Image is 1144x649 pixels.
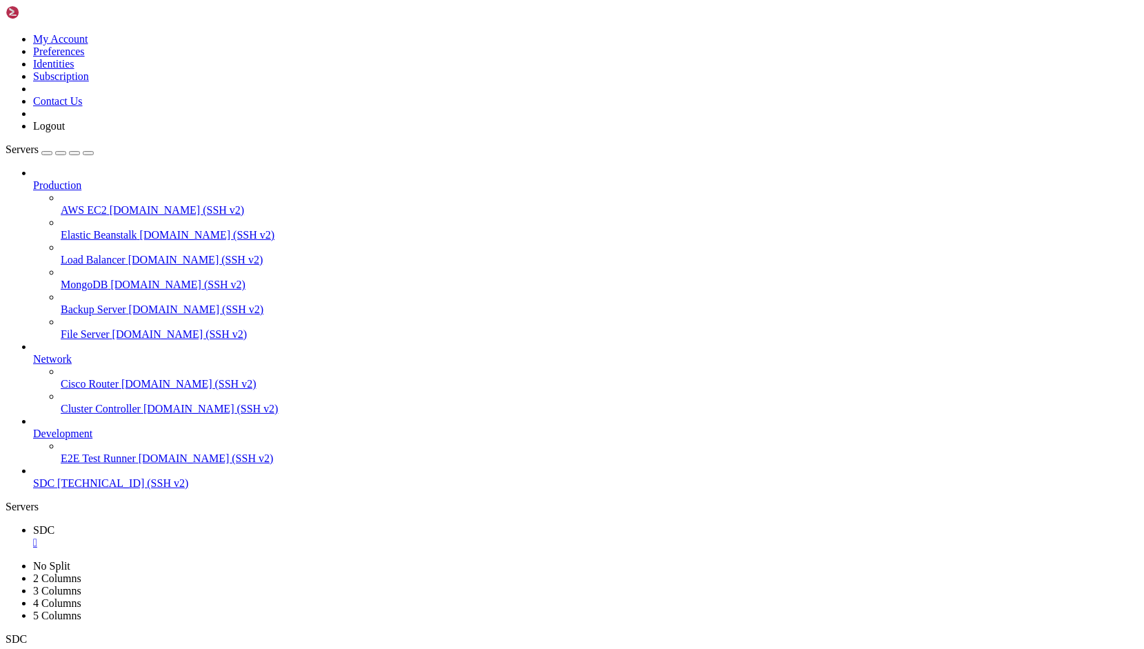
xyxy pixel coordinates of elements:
a: Servers [6,143,94,155]
a: Elastic Beanstalk [DOMAIN_NAME] (SSH v2) [61,229,1138,241]
div: Servers [6,501,1138,513]
a: Cisco Router [DOMAIN_NAME] (SSH v2) [61,378,1138,390]
a: E2E Test Runner [DOMAIN_NAME] (SSH v2) [61,452,1138,465]
span: Elastic Beanstalk [61,229,137,241]
x-row: [URL][DOMAIN_NAME] [6,193,965,205]
a: No Split [33,560,70,572]
x-row: Swap usage: 0% [6,134,965,146]
a: File Server [DOMAIN_NAME] (SSH v2) [61,328,1138,341]
x-row: just raised the bar for easy, resilient and secure K8s cluster deployment. [6,170,965,181]
x-row: System information as of [DATE] [6,76,965,88]
li: File Server [DOMAIN_NAME] (SSH v2) [61,316,1138,341]
div: (32, 37) [192,439,197,451]
a: 3 Columns [33,585,81,597]
a: My Account [33,33,88,45]
span: E2E Test Runner [61,452,136,464]
li: Elastic Beanstalk [DOMAIN_NAME] (SSH v2) [61,217,1138,241]
a: 2 Columns [33,572,81,584]
x-row: Learn more about enabling ESM Apps service at [URL][DOMAIN_NAME] [6,287,965,299]
span: SDC [33,524,54,536]
span: [DOMAIN_NAME] (SSH v2) [110,279,245,290]
x-row: [PERSON_NAME]@iZl4v8ptwcx20uqzkuwxonZ:~$ [6,439,965,451]
a: AWS EC2 [DOMAIN_NAME] (SSH v2) [61,204,1138,217]
span: File Server [61,328,110,340]
x-row: To see these additional updates run: apt list --upgradable [6,252,965,263]
span: AWS EC2 [61,204,107,216]
span: Development [33,428,92,439]
a: 4 Columns [33,597,81,609]
x-row: 1 updates could not be installed automatically. For more details, [6,357,965,369]
li: Backup Server [DOMAIN_NAME] (SSH v2) [61,291,1138,316]
a: SDC [TECHNICAL_ID] (SSH v2) [33,477,1138,490]
li: Cisco Router [DOMAIN_NAME] (SSH v2) [61,366,1138,390]
x-row: Memory usage: 30% IPv4 address for eth0: [TECHNICAL_ID] [6,123,965,134]
img: Shellngn [6,6,85,19]
span: [DOMAIN_NAME] (SSH v2) [128,254,263,266]
span: Cluster Controller [61,403,141,415]
span: Backup Server [61,303,126,315]
span: [TECHNICAL_ID] (SSH v2) [57,477,188,489]
li: E2E Test Runner [DOMAIN_NAME] (SSH v2) [61,440,1138,465]
x-row: 4 updates can be applied immediately. [6,240,965,252]
a: Production [33,179,1138,192]
a: SDC [33,524,1138,549]
span: Servers [6,143,39,155]
span: [DOMAIN_NAME] (SSH v2) [143,403,279,415]
li: Cluster Controller [DOMAIN_NAME] (SSH v2) [61,390,1138,415]
a: Identities [33,58,74,70]
a: Backup Server [DOMAIN_NAME] (SSH v2) [61,303,1138,316]
span: Production [33,179,81,191]
a: Load Balancer [DOMAIN_NAME] (SSH v2) [61,254,1138,266]
a: Development [33,428,1138,440]
a:  [33,537,1138,549]
a: Preferences [33,46,85,57]
a: Contact Us [33,95,83,107]
li: Development [33,415,1138,465]
li: Load Balancer [DOMAIN_NAME] (SSH v2) [61,241,1138,266]
x-row: see /var/log/unattended-upgrades/unattended-upgrades.log [6,369,965,381]
x-row: Welcome to Alibaba Cloud Elastic Compute Service ! [6,404,965,416]
x-row: Last login: [DATE] from [TECHNICAL_ID] [6,428,965,439]
span: SDC [6,633,27,645]
span: [DOMAIN_NAME] (SSH v2) [110,204,245,216]
x-row: New release '24.04.3 LTS' available. [6,310,965,322]
a: MongoDB [DOMAIN_NAME] (SSH v2) [61,279,1138,291]
x-row: * Support: [URL][DOMAIN_NAME] [6,52,965,64]
a: Network [33,353,1138,366]
x-row: System load: 0.71 Processes: 261 [6,99,965,111]
span: SDC [33,477,54,489]
span: [DOMAIN_NAME] (SSH v2) [139,452,274,464]
a: Subscription [33,70,89,82]
x-row: * Documentation: [URL][DOMAIN_NAME] [6,29,965,41]
span: [DOMAIN_NAME] (SSH v2) [121,378,257,390]
li: Production [33,167,1138,341]
span: [DOMAIN_NAME] (SSH v2) [140,229,275,241]
li: Network [33,341,1138,415]
span: [DOMAIN_NAME] (SSH v2) [112,328,248,340]
x-row: * Management: [URL][DOMAIN_NAME] [6,41,965,52]
span: Network [33,353,72,365]
x-row: Expanded Security Maintenance for Applications is not enabled. [6,217,965,228]
span: [DOMAIN_NAME] (SSH v2) [129,303,264,315]
a: 5 Columns [33,610,81,621]
a: Logout [33,120,65,132]
li: AWS EC2 [DOMAIN_NAME] (SSH v2) [61,192,1138,217]
x-row: Welcome to Ubuntu 22.04.5 LTS (GNU/Linux 5.15.0-140-generic x86_64) [6,6,965,17]
li: MongoDB [DOMAIN_NAME] (SSH v2) [61,266,1138,291]
x-row: * Strictly confined Kubernetes makes edge and IoT secure. Learn how MicroK8s [6,158,965,170]
x-row: Usage of /: 63.8% of 98.05GB Users logged in: 0 [6,111,965,123]
a: Cluster Controller [DOMAIN_NAME] (SSH v2) [61,403,1138,415]
x-row: Run 'do-release-upgrade' to upgrade to it. [6,322,965,334]
span: Cisco Router [61,378,119,390]
span: MongoDB [61,279,108,290]
span: Load Balancer [61,254,126,266]
x-row: 8 additional security updates can be applied with ESM Apps. [6,275,965,287]
li: SDC [TECHNICAL_ID] (SSH v2) [33,465,1138,490]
